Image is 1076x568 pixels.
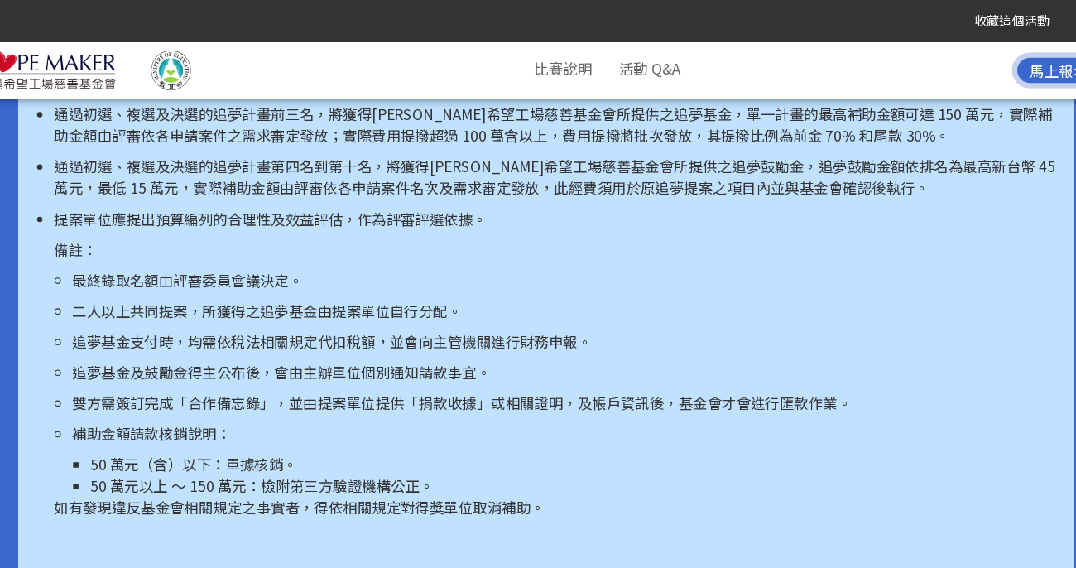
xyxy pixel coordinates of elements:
[87,190,1006,210] p: 提案單位應提出預算編列的合理性及效益評估，作為評審評選依據。
[982,55,1035,75] span: 馬上報名
[152,46,235,83] img: 教育部國民及學前教育署
[17,46,144,83] img: 2025「小夢想．大志氣」追夢計畫
[103,359,1006,379] p: 雙方需簽訂完成「合作備忘錄」，並由提案單位提供「捐款收據」或相關證明，及帳戶資訊後，基金會才會進行匯款作業。
[103,331,1006,351] p: 追夢基金及鼓勵金得主公布後，會由主辦單位個別通知請款事宜。
[120,416,1006,436] li: 50 萬元（含）以下：單據核銷。
[965,48,1051,81] button: 馬上報名
[87,94,1006,134] p: 通過初選、複選及決選的追夢計畫前三名，將獲得[PERSON_NAME]希望工場慈善基金會所提供之追夢基金，單一計畫的最高補助金額可達 150 萬元，實際補助金額由評審依各申請案件之需求審定發放；...
[87,219,1006,238] p: 備註：
[103,387,1006,407] p: 補助金額請款核銷說明：
[87,142,1006,182] p: 通過初選、複選及決選的追夢計畫第四名到第十名，將獲得[PERSON_NAME]希望工場慈善基金會所提供之追夢鼓勵金，追夢鼓勵金額依排名為最高新台幣 45 萬元，最低 15 萬元，實際補助金額由評...
[103,247,1006,267] p: 最終錄取名額由評審委員會議決定。
[87,455,1006,475] p: 如有發現違反基金會相關規定之事實者，得依相關規定對得獎單位取消補助。
[120,436,1006,455] li: 50 萬元以上 ～ 150 萬元：檢附第三方驗證機構公正。
[930,12,1000,26] span: 收藏這個活動
[103,303,1006,323] p: 追夢基金支付時，均需依稅法相關規定代扣稅額，並會向主管機關進行財務申報。
[103,275,1006,295] p: 二人以上共同提案，所獲得之追夢基金由提案單位自行分配。
[527,53,580,73] a: 比賽說明
[605,53,661,73] a: 活動 Q&A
